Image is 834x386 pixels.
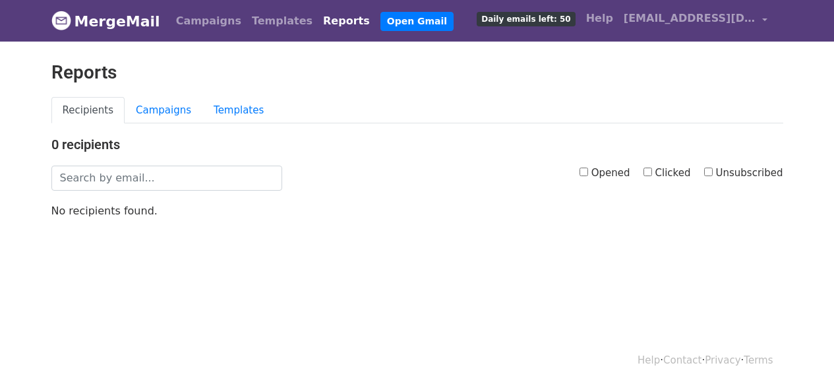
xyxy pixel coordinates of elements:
[318,8,375,34] a: Reports
[51,204,783,218] p: No recipients found.
[618,5,773,36] a: [EMAIL_ADDRESS][DOMAIN_NAME]
[744,354,773,366] a: Terms
[51,97,125,124] a: Recipients
[247,8,318,34] a: Templates
[380,12,454,31] a: Open Gmail
[581,5,618,32] a: Help
[643,168,652,176] input: Clicked
[704,168,713,176] input: Unsubscribed
[638,354,660,366] a: Help
[477,12,575,26] span: Daily emails left: 50
[643,166,691,181] label: Clicked
[51,11,71,30] img: MergeMail logo
[624,11,756,26] span: [EMAIL_ADDRESS][DOMAIN_NAME]
[704,166,783,181] label: Unsubscribed
[51,61,783,84] h2: Reports
[580,168,588,176] input: Opened
[471,5,580,32] a: Daily emails left: 50
[51,7,160,35] a: MergeMail
[580,166,630,181] label: Opened
[125,97,202,124] a: Campaigns
[171,8,247,34] a: Campaigns
[202,97,275,124] a: Templates
[705,354,740,366] a: Privacy
[663,354,701,366] a: Contact
[51,166,282,191] input: Search by email...
[51,137,783,152] h4: 0 recipients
